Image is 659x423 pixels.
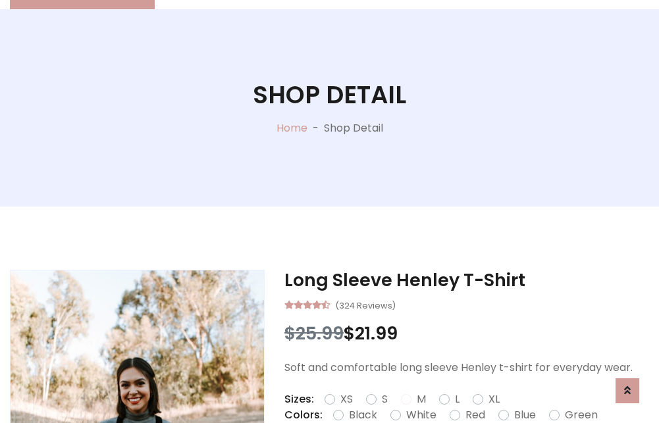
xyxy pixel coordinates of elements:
label: White [406,407,436,423]
a: Home [277,120,307,136]
span: 21.99 [355,321,398,345]
p: Sizes: [284,391,314,407]
label: Red [465,407,485,423]
label: XL [488,391,500,407]
p: Soft and comfortable long sleeve Henley t-shirt for everyday wear. [284,360,649,376]
label: Green [565,407,598,423]
label: M [417,391,426,407]
label: XS [340,391,353,407]
label: Black [349,407,377,423]
span: $25.99 [284,321,344,345]
h3: $ [284,323,649,344]
label: S [382,391,388,407]
label: L [455,391,460,407]
h3: Long Sleeve Henley T-Shirt [284,270,649,291]
h1: Shop Detail [253,80,406,109]
small: (324 Reviews) [335,297,396,312]
p: Colors: [284,407,323,423]
p: Shop Detail [324,120,383,136]
label: Blue [514,407,536,423]
p: - [307,120,324,136]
